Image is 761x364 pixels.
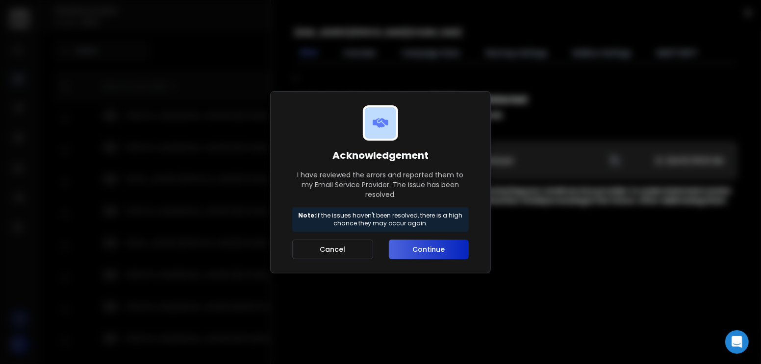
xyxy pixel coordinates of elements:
p: If the issues haven't been resolved, there is a high chance they may occur again. [297,212,464,227]
h1: Acknowledgement [292,148,469,162]
div: ; [295,71,737,254]
button: Cancel [292,240,373,259]
p: I have reviewed the errors and reported them to my Email Service Provider. The issue has been res... [292,170,469,199]
button: Continue [389,240,469,259]
strong: Note: [299,211,317,219]
div: Open Intercom Messenger [725,330,749,354]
